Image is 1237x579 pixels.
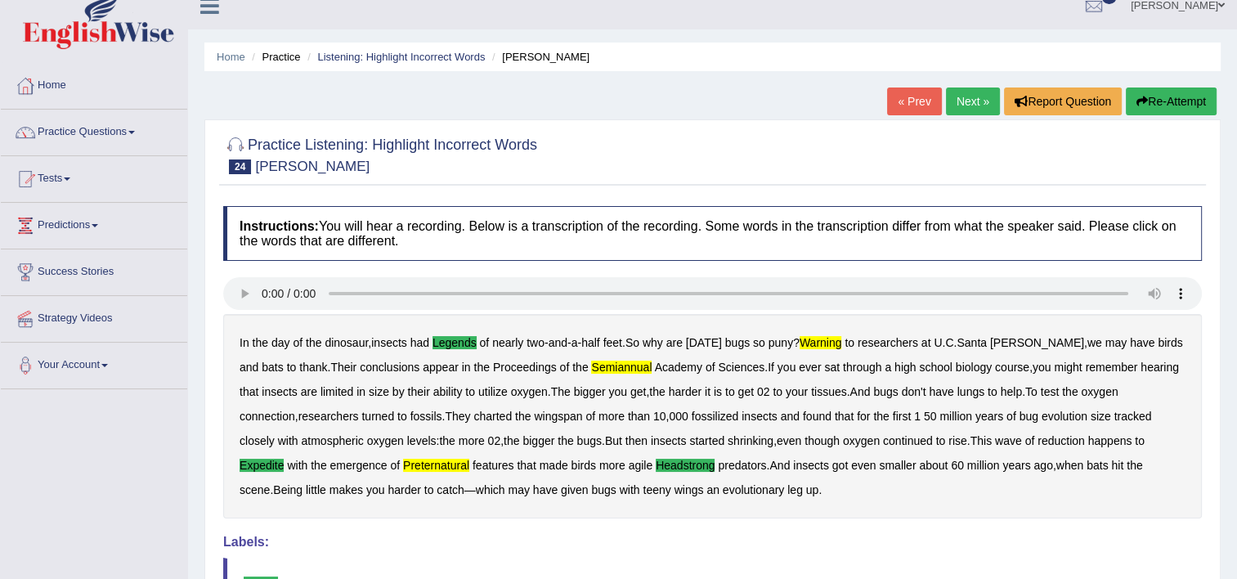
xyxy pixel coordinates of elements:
b: the [873,410,889,423]
b: had [410,336,429,349]
a: Strategy Videos [1,296,187,337]
b: C [945,336,953,349]
b: started [689,434,724,447]
b: This [970,434,992,447]
b: day [271,336,290,349]
b: first [893,410,912,423]
b: harder [669,385,701,398]
b: [DATE] [686,336,722,349]
b: insects [371,336,407,349]
b: and [549,336,567,349]
b: agile [629,459,653,472]
b: even [777,434,801,447]
b: found [803,410,831,423]
b: features [473,459,514,472]
b: ability [433,385,463,398]
b: the [473,361,489,374]
b: years [1002,459,1030,472]
b: size [369,385,389,398]
b: preternatural [403,459,469,472]
div: , - - - . ? . . , . . , . , . . , . , : , . , . . , . — . [223,314,1202,518]
b: two [527,336,545,349]
a: Predictions [1,203,187,244]
b: up [806,483,819,496]
b: have [1130,336,1154,349]
b: to [287,361,297,374]
b: of [480,336,490,349]
b: Sciences [718,361,764,374]
b: oxygen [1081,385,1118,398]
a: Home [1,63,187,104]
b: the [572,361,588,374]
b: million [939,410,972,423]
b: the [515,410,531,423]
b: to [397,410,407,423]
b: to [424,483,434,496]
b: don't [902,385,926,398]
h4: Labels: [223,535,1202,550]
b: course [995,361,1029,374]
b: smaller [879,459,916,472]
b: harder [388,483,420,496]
b: semiannual [591,361,652,374]
b: reduction [1038,434,1085,447]
b: an [706,483,719,496]
b: hit [1111,459,1123,472]
b: dinosaur [325,336,368,349]
b: 000 [669,410,688,423]
b: 50 [924,410,937,423]
b: But [605,434,622,447]
a: Tests [1,156,187,197]
b: of [585,410,595,423]
b: closely [240,434,275,447]
b: the [558,434,573,447]
b: size [1091,410,1111,423]
b: the [253,336,268,349]
b: bug [1020,410,1038,423]
b: your [786,385,808,398]
b: get [630,385,646,398]
li: Practice [248,49,300,65]
b: headstrong [656,459,715,472]
b: puny [769,336,793,349]
b: insects [651,434,687,447]
b: 02 [757,385,770,398]
b: to [465,385,475,398]
b: bugs [577,434,602,447]
b: feet [603,336,622,349]
b: bats [262,361,283,374]
b: Santa [957,336,987,349]
b: have [929,385,953,398]
b: levels [407,434,437,447]
b: ago [1033,459,1052,472]
b: insects [793,459,829,472]
h2: Practice Listening: Highlight Incorrect Words [223,133,537,174]
b: oxygen [367,434,404,447]
b: insects [742,410,778,423]
b: If [768,361,774,374]
b: teeny [643,483,670,496]
b: To [1025,385,1038,398]
b: may [508,483,529,496]
b: fossils [410,410,442,423]
b: of [1025,434,1035,447]
b: of [1006,410,1016,423]
b: to [845,336,854,349]
b: wave [995,434,1022,447]
b: that [835,410,854,423]
b: happens [1088,434,1132,447]
b: And [769,459,790,472]
b: it [705,385,710,398]
b: bats [1087,459,1108,472]
b: the [439,434,455,447]
b: leg [787,483,803,496]
b: at [921,336,931,349]
b: of [390,459,400,472]
b: given [561,483,588,496]
b: million [967,459,1000,472]
b: wings [675,483,704,496]
b: warning [800,336,842,349]
b: fossilized [692,410,739,423]
b: little [306,483,326,496]
b: school [919,361,952,374]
